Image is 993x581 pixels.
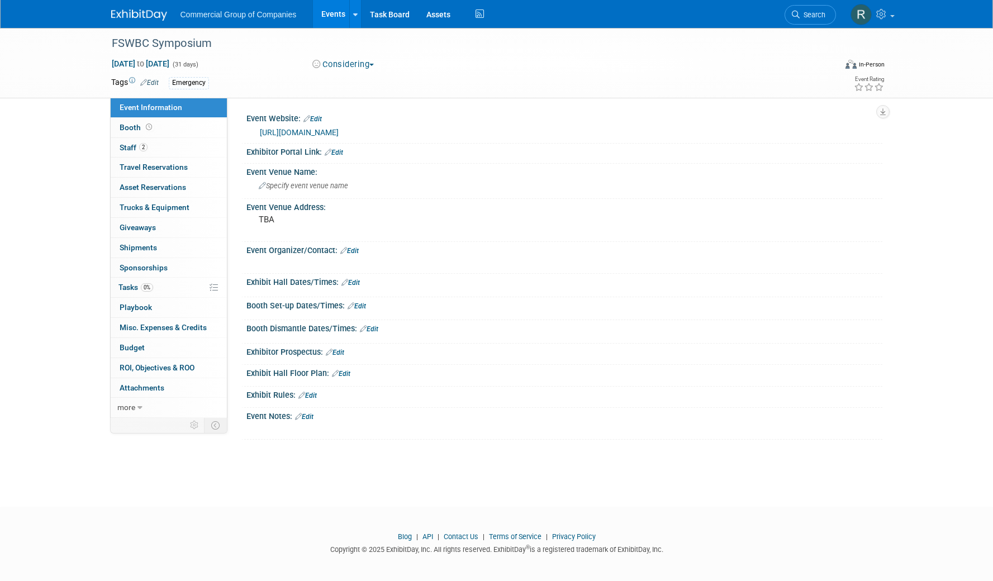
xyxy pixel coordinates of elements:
[120,343,145,352] span: Budget
[800,11,825,19] span: Search
[117,403,135,412] span: more
[308,59,378,70] button: Considering
[120,103,182,112] span: Event Information
[111,178,227,197] a: Asset Reservations
[246,164,882,178] div: Event Venue Name:
[341,279,360,287] a: Edit
[552,532,596,541] a: Privacy Policy
[259,182,348,190] span: Specify event venue name
[111,118,227,137] a: Booth
[111,278,227,297] a: Tasks0%
[172,61,198,68] span: (31 days)
[348,302,366,310] a: Edit
[851,4,872,25] img: Rod Leland
[120,163,188,172] span: Travel Reservations
[111,59,170,69] span: [DATE] [DATE]
[111,77,159,89] td: Tags
[111,338,227,358] a: Budget
[111,318,227,337] a: Misc. Expenses & Credits
[246,110,882,125] div: Event Website:
[169,77,209,89] div: Emergency
[246,387,882,401] div: Exhibit Rules:
[185,418,205,432] td: Personalize Event Tab Strip
[144,123,154,131] span: Booth not reserved yet
[204,418,227,432] td: Toggle Event Tabs
[120,263,168,272] span: Sponsorships
[785,5,836,25] a: Search
[111,358,227,378] a: ROI, Objectives & ROO
[340,247,359,255] a: Edit
[489,532,541,541] a: Terms of Service
[111,98,227,117] a: Event Information
[120,203,189,212] span: Trucks & Equipment
[246,320,882,335] div: Booth Dismantle Dates/Times:
[111,378,227,398] a: Attachments
[120,363,194,372] span: ROI, Objectives & ROO
[854,77,884,82] div: Event Rating
[120,143,148,152] span: Staff
[111,258,227,278] a: Sponsorships
[120,183,186,192] span: Asset Reservations
[140,79,159,87] a: Edit
[111,298,227,317] a: Playbook
[526,544,530,550] sup: ®
[770,58,885,75] div: Event Format
[543,532,550,541] span: |
[120,123,154,132] span: Booth
[108,34,819,54] div: FSWBC Symposium
[120,243,157,252] span: Shipments
[246,144,882,158] div: Exhibitor Portal Link:
[325,149,343,156] a: Edit
[332,370,350,378] a: Edit
[845,60,857,69] img: Format-Inperson.png
[480,532,487,541] span: |
[422,532,433,541] a: API
[118,283,153,292] span: Tasks
[111,398,227,417] a: more
[111,238,227,258] a: Shipments
[246,344,882,358] div: Exhibitor Prospectus:
[246,242,882,256] div: Event Organizer/Contact:
[120,323,207,332] span: Misc. Expenses & Credits
[298,392,317,399] a: Edit
[120,303,152,312] span: Playbook
[246,365,882,379] div: Exhibit Hall Floor Plan:
[180,10,297,19] span: Commercial Group of Companies
[111,218,227,237] a: Giveaways
[246,274,882,288] div: Exhibit Hall Dates/Times:
[246,297,882,312] div: Booth Set-up Dates/Times:
[111,198,227,217] a: Trucks & Equipment
[111,158,227,177] a: Travel Reservations
[326,349,344,356] a: Edit
[295,413,313,421] a: Edit
[135,59,146,68] span: to
[246,408,882,422] div: Event Notes:
[360,325,378,333] a: Edit
[139,143,148,151] span: 2
[414,532,421,541] span: |
[260,128,339,137] a: [URL][DOMAIN_NAME]
[259,215,499,225] pre: TBA
[111,138,227,158] a: Staff2
[246,199,882,213] div: Event Venue Address:
[398,532,412,541] a: Blog
[435,532,442,541] span: |
[120,383,164,392] span: Attachments
[444,532,478,541] a: Contact Us
[303,115,322,123] a: Edit
[858,60,885,69] div: In-Person
[120,223,156,232] span: Giveaways
[141,283,153,292] span: 0%
[111,9,167,21] img: ExhibitDay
